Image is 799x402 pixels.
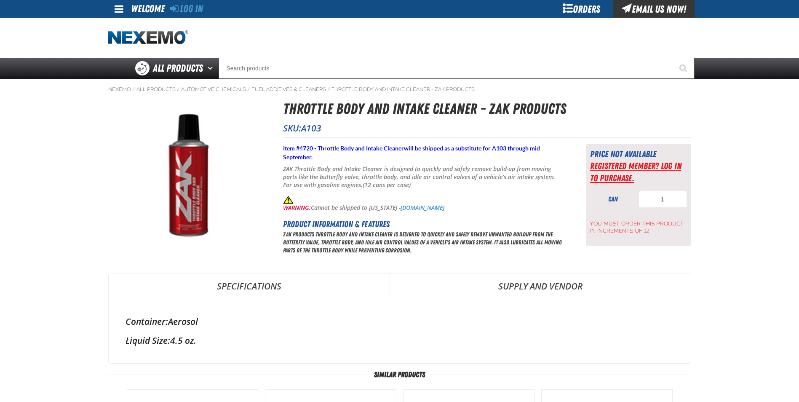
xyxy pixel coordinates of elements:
[327,86,330,93] span: /
[126,335,170,346] label: Liquid Size:
[153,61,203,76] span: All Products
[639,191,687,208] input: Product Quantity
[283,204,311,212] span: WARNING:
[590,216,687,235] span: You must order this product in increments of 12
[283,145,540,161] span: Item # will be shipped as a substitute for A103 through mid September.
[299,145,404,152] strong: 4720 - Throttle Body and Intake Cleaner
[247,86,250,93] span: /
[590,195,636,204] div: can
[590,148,687,160] div: Price not available
[301,122,321,134] span: A103
[108,86,691,93] nav: Breadcrumbs
[126,316,674,327] div: Aerosol
[126,335,674,346] div: 4.5 oz.
[401,204,444,212] a: [DOMAIN_NAME]
[367,370,432,379] span: Similar Products
[283,196,565,212] p: Cannot be shipped to [US_STATE] -
[109,273,390,299] a: Specifications
[283,98,691,120] h1: Throttle Body and Intake Cleaner - ZAK Products
[331,86,475,93] a: Throttle Body and Intake Cleaner - ZAK Products
[205,58,219,79] button: Open All Products pages
[390,273,691,299] a: Supply and Vendor
[108,30,188,45] img: Nexemo logo
[108,86,131,93] a: Nexemo
[251,86,326,93] a: Fuel Additives & Cleaners
[177,86,180,93] span: /
[283,122,691,134] p: SKU:
[181,86,246,93] a: Automotive Chemicals
[132,86,135,93] span: /
[136,86,176,93] a: All Products
[673,58,695,79] button: Start Searching
[590,161,681,183] a: Registered Member? Log In to purchase.
[126,316,168,327] label: Container:
[283,165,565,189] p: ZAK Throttle Body and Intake Cleaner is designed to quickly and safely remove build-up from movin...
[219,58,695,79] input: Search
[109,98,268,257] img: Throttle Body and Intake Cleaner - ZAK Products
[283,218,565,230] h2: Product Information & Features
[283,230,565,255] p: ZAK Products Throttle Body and Intake Cleaner is designed to quickly and safely remove unwanted b...
[283,196,294,204] img: P65 Warning
[170,3,203,15] a: Log In
[108,30,188,45] a: Home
